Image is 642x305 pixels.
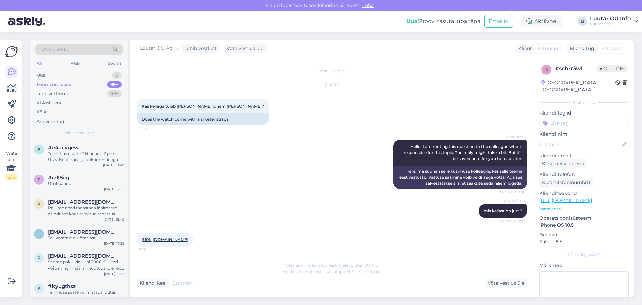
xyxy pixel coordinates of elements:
div: Võta vestlus üle [224,44,266,53]
div: [PERSON_NAME] [539,252,629,258]
a: [URL][DOMAIN_NAME] [539,197,592,203]
p: Vaata edasi ... [539,206,629,212]
div: Palume need tagastada lähimasse esindusse koos täidetud tagastus planketiga. [48,205,124,217]
div: Vestlus algas [137,68,527,74]
span: katriin_55@hotmail.com [48,199,118,205]
p: Klienditeekond [539,190,629,197]
span: Otsi kliente [41,46,68,53]
div: Arhiveeritud [37,118,64,125]
a: [URL][DOMAIN_NAME] [142,237,188,242]
div: 99+ [107,81,122,88]
div: Luutar OÜ [590,21,631,27]
span: randogrant8@gmail.com [48,253,118,259]
span: Nähtud ✓ 11:07 [500,218,525,223]
div: Aktiivne [521,15,562,27]
p: Safari 18.5 [539,238,629,245]
input: Lisa tag [539,118,629,128]
div: All [35,59,43,68]
span: r [38,255,41,260]
span: Vestluse ülevõtmiseks vajutage [283,269,382,274]
p: iPhone OS 18.5 [539,222,629,229]
span: Offline [597,65,627,72]
a: Luutar OÜ InfoLuutar OÜ [590,16,638,27]
p: Operatsioonisüsteem [539,215,629,222]
span: k [38,286,41,291]
div: Saame pakkuda kuni 300€.€. Hind võib mingil määral muutuda, oleneb komplektsusest, välimusest ja ... [48,259,124,271]
p: Kliendi tag'id [539,109,629,117]
div: Kõik [37,109,46,116]
div: [DATE] 12:55 [104,187,124,192]
div: Does the watch come with a shorter strap? [137,113,269,125]
div: 2 / 3 [5,174,17,180]
span: Kas kellaga tuleb [PERSON_NAME] lühem [PERSON_NAME]? [142,104,264,109]
div: Tellimuse saate vormistada luutari lehel lisades ostukorvi ning saate valida kuidas te kätte soov... [48,289,124,301]
div: [GEOGRAPHIC_DATA], [GEOGRAPHIC_DATA] [541,79,615,93]
div: Socials [107,59,123,68]
input: Lisa nimi [540,141,621,148]
span: Estonian [172,280,193,287]
div: Kliendi info [539,99,629,105]
div: Võta vestlus üle [485,279,527,288]
p: Märkmed [539,262,629,269]
span: Luba [360,2,376,8]
span: Nähtud ✓ 11:06 [500,189,525,195]
div: 99+ [107,90,122,97]
span: Luutar OÜ Abi [500,199,525,204]
div: LI [578,17,587,26]
div: Luutar OÜ Info [590,16,631,21]
div: Proovi tasuta juba täna: [406,17,481,25]
div: Vaata siia [5,150,17,180]
div: Uus [37,72,45,79]
b: Uus! [406,18,419,24]
div: Tere, ma suunan selle küsimuse kolleegile, kes selle teema eest vastutab. Vastuse saamine võib ve... [393,166,527,189]
div: Web [69,59,81,68]
span: inna68691@gmail.com [48,229,118,235]
span: mis kellast on jutt ? [484,208,522,213]
p: Kliendi telefon [539,171,629,178]
div: AI Assistent [37,100,62,106]
div: Tõukeratast ei võta vastu. [48,235,124,241]
span: 11:06 [139,125,164,130]
span: 11:10 [139,247,164,252]
span: Minu vestlused [64,130,94,136]
p: Kliendi nimi [539,131,629,138]
div: Tiimi vestlused [37,90,70,97]
div: 0 [112,72,122,79]
img: Askly Logo [5,45,18,58]
div: [DATE] 15:37 [104,271,124,276]
span: AI Assistent [500,134,525,139]
div: Klient [516,45,532,52]
span: Estonian [601,45,622,52]
div: Umbkaudu [48,181,124,187]
div: [DATE] [137,82,527,88]
div: [DATE] 17:29 [104,241,124,246]
p: Kliendi email [539,152,629,159]
p: Brauser [539,231,629,238]
div: Küsi telefoninumbrit [539,178,593,187]
span: Vestlus on määratud kasutajale Luutar OÜ Abi [286,263,378,268]
span: k [38,201,41,206]
span: s [545,67,548,72]
div: Minu vestlused [37,81,72,88]
div: Kliendi keel [137,280,167,287]
div: [DATE] 18:40 [103,217,124,222]
span: Estonian [538,45,558,52]
i: „Võtke vestlus üle” [345,269,382,274]
span: Hello, I am routing this question to the colleague who is responsible for this topic. The reply m... [404,144,523,161]
div: Tere . Kas ostate ? Ninebot f2 pro UUs. Koos karbi ja dokumentidega [48,151,124,163]
span: e [38,147,40,152]
button: Emailid [484,15,513,28]
span: #e4ocvgew [48,145,79,151]
div: [DATE] 10:40 [103,163,124,168]
div: # schrr3wl [555,65,597,73]
span: Luutar OÜ Abi [140,45,174,52]
div: juhib vestlust [183,45,217,52]
span: i [38,231,40,236]
div: Küsi meiliaadressi [539,159,587,168]
span: #kyugthsz [48,283,76,289]
span: #rzlt5ilq [48,175,69,181]
span: r [38,177,41,182]
div: Klienditugi [567,45,596,52]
